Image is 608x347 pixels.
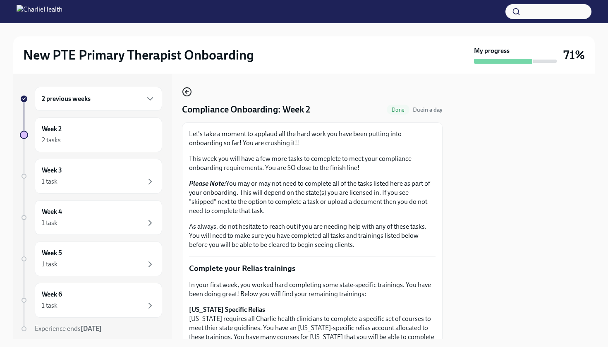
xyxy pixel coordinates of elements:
[413,106,443,113] span: Due
[42,249,62,258] h6: Week 5
[42,94,91,103] h6: 2 previous weeks
[20,200,162,235] a: Week 41 task
[189,222,436,249] p: As always, do not hesitate to reach out if you are needing help with any of these tasks. You will...
[189,179,226,187] strong: Please Note:
[474,46,510,55] strong: My progress
[563,48,585,62] h3: 71%
[189,179,436,215] p: You may or may not need to complete all of the tasks listed here as part of your onboarding. This...
[20,117,162,152] a: Week 22 tasks
[42,124,62,134] h6: Week 2
[35,87,162,111] div: 2 previous weeks
[42,301,57,310] div: 1 task
[42,290,62,299] h6: Week 6
[42,166,62,175] h6: Week 3
[189,154,436,172] p: This week you will have a few more tasks to comeplete to meet your compliance onboarding requirem...
[189,129,436,148] p: Let's take a moment to applaud all the hard work you have been putting into onboarding so far! Yo...
[189,306,265,313] strong: [US_STATE] Specific Relias
[23,47,254,63] h2: New PTE Primary Therapist Onboarding
[189,263,436,274] p: Complete your Relias trainings
[42,136,61,145] div: 2 tasks
[20,242,162,276] a: Week 51 task
[81,325,102,333] strong: [DATE]
[42,218,57,227] div: 1 task
[20,283,162,318] a: Week 61 task
[189,280,436,299] p: In your first week, you worked hard completing some state-specific trainings. You have been doing...
[413,106,443,114] span: September 6th, 2025 07:00
[17,5,62,18] img: CharlieHealth
[20,159,162,194] a: Week 31 task
[423,106,443,113] strong: in a day
[42,177,57,186] div: 1 task
[35,325,102,333] span: Experience ends
[42,207,62,216] h6: Week 4
[182,103,310,116] h4: Compliance Onboarding: Week 2
[42,260,57,269] div: 1 task
[387,107,409,113] span: Done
